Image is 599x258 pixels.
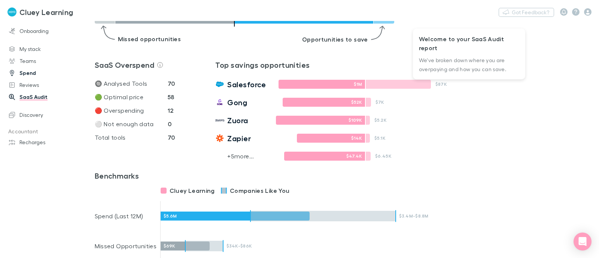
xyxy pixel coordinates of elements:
[227,152,254,161] p: + 5 more...
[1,136,100,148] a: Recharges
[371,24,385,42] img: Right arrow
[168,120,171,128] strong: 0
[215,60,388,69] a: Top savings opportunities
[3,3,77,21] a: Cluey Learning
[279,80,365,89] div: $1M
[19,7,73,16] h3: Cluey Learning
[215,134,271,143] a: Zapier
[374,118,387,122] p: $5.2K
[230,187,290,194] strong: Companies Like You
[215,116,271,125] a: Zuora
[7,7,16,16] img: Cluey Learning's Logo
[95,171,294,180] a: Benchmarks
[95,92,168,101] p: 🟢 Optimal price
[302,37,368,42] p: Opportunities to save
[1,25,100,37] a: Onboarding
[168,93,174,101] strong: 58
[375,100,384,104] p: $7K
[95,212,160,221] p: Spend (Last 12M)
[419,57,506,72] span: We've broken down where you are overpaying and how you can save.
[375,154,392,158] p: $6.45K
[95,133,168,142] p: Total tools
[215,98,224,107] img: Gong's Logo
[227,116,248,125] span: Zuora
[1,109,100,121] a: Discovery
[227,80,266,89] span: Salesforce
[226,244,259,248] p: $34K - $86K
[574,233,592,251] div: Open Intercom Messenger
[168,134,175,141] strong: 70
[215,98,271,107] a: Gong
[168,80,175,87] strong: 70
[95,60,195,69] h3: SaaS Overspend
[95,119,168,128] p: ⚪ Not enough data
[284,152,365,161] div: $47.4K
[95,106,168,115] p: 🔴 Overspending
[101,24,115,42] img: Left arrow
[1,55,100,67] a: Teams
[118,37,181,42] p: Missed opportunities
[283,98,365,107] div: $52K
[276,116,365,125] div: $109K
[168,107,174,114] strong: 12
[1,91,100,103] a: SaaS Audit
[161,212,310,221] div: $5.6M
[1,127,100,136] p: Accountant
[95,242,160,251] p: Missed Opportunities
[227,134,251,143] span: Zapier
[215,116,224,125] img: Zuora's Logo
[499,8,554,17] button: Got Feedback?
[95,79,168,88] p: 🔘 Analysed Tools
[1,79,100,91] a: Reviews
[419,35,504,52] strong: Welcome to your SaaS Audit report
[374,136,386,140] p: $5.1K
[161,242,210,251] div: $69K
[215,80,224,89] img: Salesforce's Logo
[215,80,271,89] a: Salesforce
[227,98,247,107] span: Gong
[215,134,224,143] img: Zapier's Logo
[1,43,100,55] a: My stack
[170,187,215,194] strong: Cluey Learning
[297,134,365,143] div: $14K
[1,67,100,79] a: Spend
